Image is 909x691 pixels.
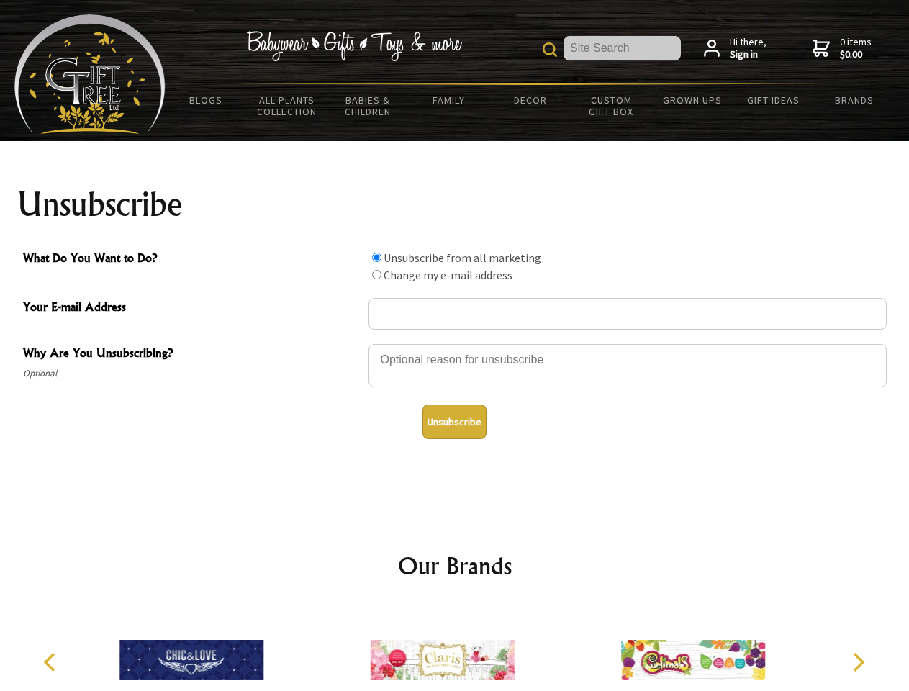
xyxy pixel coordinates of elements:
[842,646,874,678] button: Next
[422,405,487,439] button: Unsubscribe
[372,270,381,279] input: What Do You Want to Do?
[166,85,247,115] a: BLOGS
[17,187,892,222] h1: Unsubscribe
[704,36,766,61] a: Hi there,Sign in
[840,35,872,61] span: 0 items
[564,36,681,60] input: Site Search
[23,249,361,270] span: What Do You Want to Do?
[730,36,766,61] span: Hi there,
[246,31,462,61] img: Babywear - Gifts - Toys & more
[247,85,328,127] a: All Plants Collection
[571,85,652,127] a: Custom Gift Box
[813,36,872,61] a: 0 items$0.00
[368,298,887,330] input: Your E-mail Address
[36,646,68,678] button: Previous
[543,42,557,57] img: product search
[29,548,881,583] h2: Our Brands
[814,85,895,115] a: Brands
[409,85,490,115] a: Family
[14,14,166,134] img: Babyware - Gifts - Toys and more...
[372,253,381,262] input: What Do You Want to Do?
[489,85,571,115] a: Decor
[730,48,766,61] strong: Sign in
[733,85,814,115] a: Gift Ideas
[23,298,361,319] span: Your E-mail Address
[384,250,541,265] label: Unsubscribe from all marketing
[23,365,361,382] span: Optional
[23,344,361,365] span: Why Are You Unsubscribing?
[327,85,409,127] a: Babies & Children
[384,268,512,282] label: Change my e-mail address
[368,344,887,387] textarea: Why Are You Unsubscribing?
[840,48,872,61] strong: $0.00
[651,85,733,115] a: Grown Ups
